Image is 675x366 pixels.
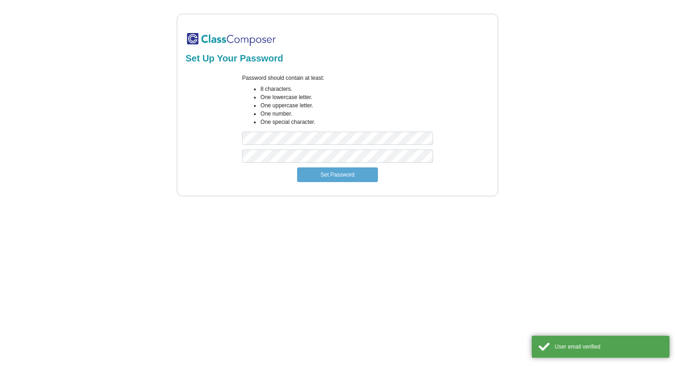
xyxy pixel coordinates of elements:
[260,118,433,126] li: One special character.
[555,343,663,351] div: User email verified
[260,110,433,118] li: One number.
[260,85,433,93] li: 8 characters.
[186,53,489,64] h2: Set Up Your Password
[260,93,433,101] li: One lowercase letter.
[260,101,433,110] li: One uppercase letter.
[242,74,324,82] label: Password should contain at least:
[297,167,378,182] button: Set Password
